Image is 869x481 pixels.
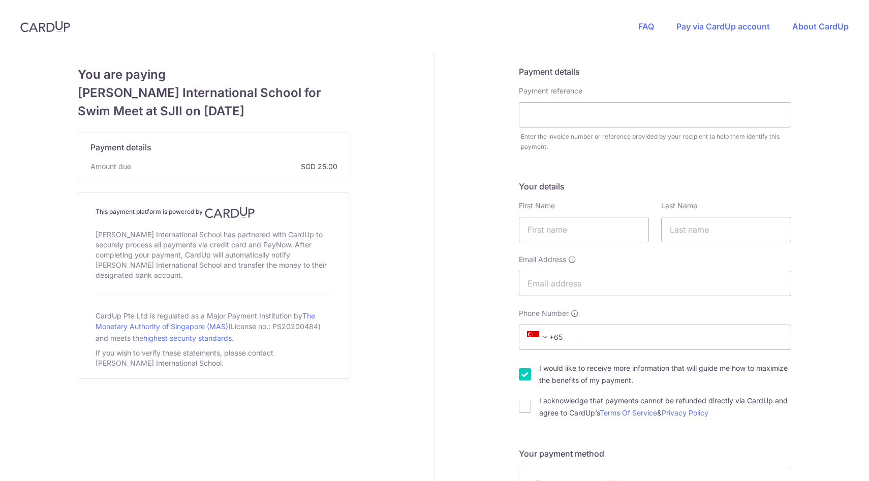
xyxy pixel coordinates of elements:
[676,21,770,31] a: Pay via CardUp account
[519,86,582,96] label: Payment reference
[20,20,70,33] img: CardUp
[527,331,551,343] span: +65
[96,228,332,282] div: [PERSON_NAME] International School has partnered with CardUp to securely process all payments via...
[90,141,151,153] span: Payment details
[96,307,332,346] div: CardUp Pte Ltd is regulated as a Major Payment Institution by (License no.: PS20200484) and meets...
[519,66,791,78] h5: Payment details
[661,217,791,242] input: Last name
[519,217,649,242] input: First name
[519,271,791,296] input: Email address
[519,308,569,318] span: Phone Number
[662,408,708,417] a: Privacy Policy
[600,408,657,417] a: Terms Of Service
[135,162,337,172] span: SGD 25.00
[519,447,791,460] h5: Your payment method
[78,66,350,84] span: You are paying
[539,395,791,419] label: I acknowledge that payments cannot be refunded directly via CardUp and agree to CardUp’s &
[78,84,350,120] span: [PERSON_NAME] International School for Swim Meet at SJII on [DATE]
[96,346,332,370] div: If you wish to verify these statements, please contact [PERSON_NAME] International School.
[519,201,555,211] label: First Name
[539,362,791,387] label: I would like to receive more information that will guide me how to maximize the benefits of my pa...
[792,21,849,31] a: About CardUp
[524,331,570,343] span: +65
[90,162,131,172] span: Amount due
[661,201,697,211] label: Last Name
[521,132,791,152] div: Enter the invoice number or reference provided by your recipient to help them identify this payment.
[143,334,232,342] a: highest security standards
[519,180,791,193] h5: Your details
[638,21,654,31] a: FAQ
[96,206,332,218] h4: This payment platform is powered by
[205,206,255,218] img: CardUp
[519,254,566,265] span: Email Address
